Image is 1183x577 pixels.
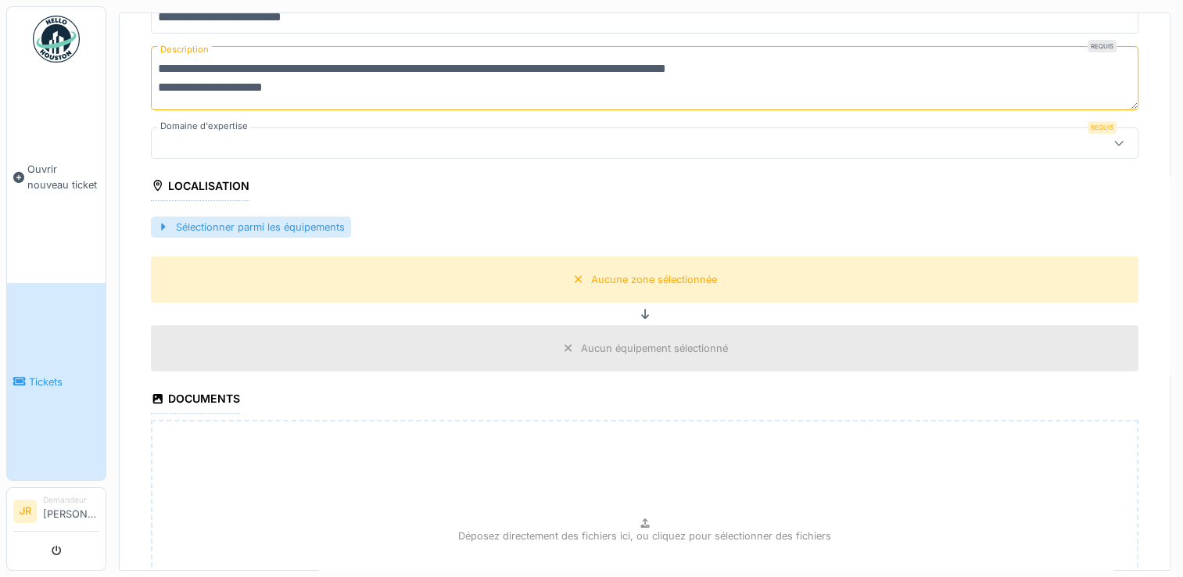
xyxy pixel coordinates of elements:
a: Ouvrir nouveau ticket [7,71,106,283]
div: Requis [1088,121,1117,134]
div: Aucune zone sélectionnée [591,272,717,287]
div: Requis [1088,40,1117,52]
a: JR Demandeur[PERSON_NAME] [13,494,99,532]
div: Localisation [151,174,249,201]
p: Déposez directement des fichiers ici, ou cliquez pour sélectionner des fichiers [458,529,831,543]
a: Tickets [7,283,106,480]
li: JR [13,500,37,523]
div: Aucun équipement sélectionné [581,341,728,356]
div: Demandeur [43,494,99,506]
img: Badge_color-CXgf-gQk.svg [33,16,80,63]
span: Tickets [29,375,99,389]
li: [PERSON_NAME] [43,494,99,528]
span: Ouvrir nouveau ticket [27,162,99,192]
label: Domaine d'expertise [157,120,251,133]
div: Documents [151,387,240,414]
div: Sélectionner parmi les équipements [151,217,351,238]
label: Description [157,40,212,59]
